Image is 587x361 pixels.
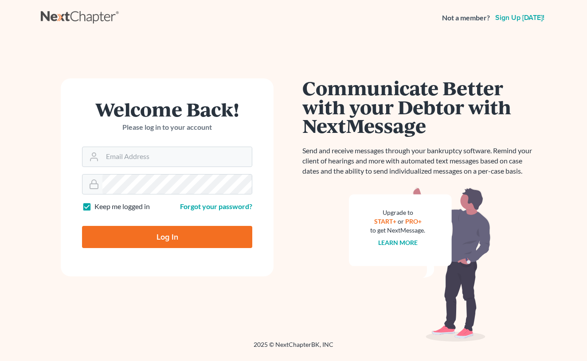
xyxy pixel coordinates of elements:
[41,340,546,356] div: 2025 © NextChapterBK, INC
[405,217,422,225] a: PRO+
[398,217,404,225] span: or
[82,122,252,132] p: Please log in to your account
[493,14,546,21] a: Sign up [DATE]!
[180,202,252,210] a: Forgot your password?
[378,239,418,246] a: Learn more
[102,147,252,167] input: Email Address
[349,187,491,342] img: nextmessage_bg-59042aed3d76b12b5cd301f8e5b87938c9018125f34e5fa2b7a6b67550977c72.svg
[94,202,150,212] label: Keep me logged in
[82,100,252,119] h1: Welcome Back!
[370,226,425,235] div: to get NextMessage.
[302,78,537,135] h1: Communicate Better with your Debtor with NextMessage
[370,208,425,217] div: Upgrade to
[374,217,396,225] a: START+
[442,13,490,23] strong: Not a member?
[302,146,537,176] p: Send and receive messages through your bankruptcy software. Remind your client of hearings and mo...
[82,226,252,248] input: Log In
